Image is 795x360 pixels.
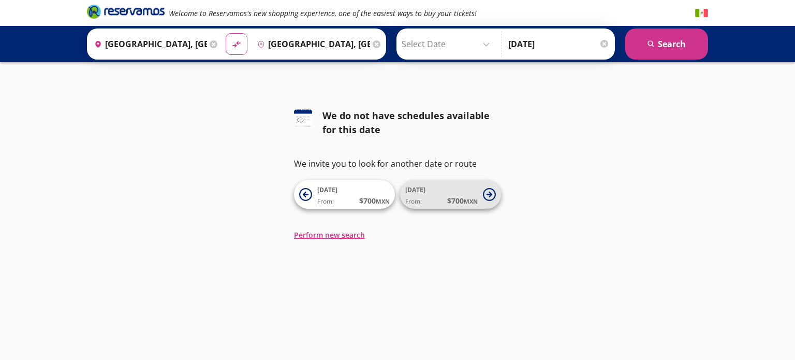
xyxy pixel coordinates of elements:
[87,4,165,22] a: Brand Logo
[317,197,334,206] span: From:
[359,195,390,206] span: $ 700
[294,180,395,209] button: [DATE]From:$700MXN
[508,31,610,57] input: (Optional)
[405,197,422,206] span: From:
[447,195,478,206] span: $ 700
[400,180,501,209] button: [DATE]From:$700MXN
[317,185,337,194] span: [DATE]
[87,4,165,19] i: Brand Logo
[253,31,370,57] input: Buscar Destination
[464,197,478,205] small: MXN
[402,31,494,57] input: Select Date
[294,157,501,170] p: We invite you to look for another date or route
[625,28,708,60] button: Search
[405,185,425,194] span: [DATE]
[294,229,365,240] button: Perform new search
[376,197,390,205] small: MXN
[90,31,207,57] input: Buscar Origin
[322,109,501,137] div: We do not have schedules available for this date
[695,7,708,20] button: Español
[169,8,477,18] em: Welcome to Reservamos's new shopping experience, one of the easiest ways to buy your tickets!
